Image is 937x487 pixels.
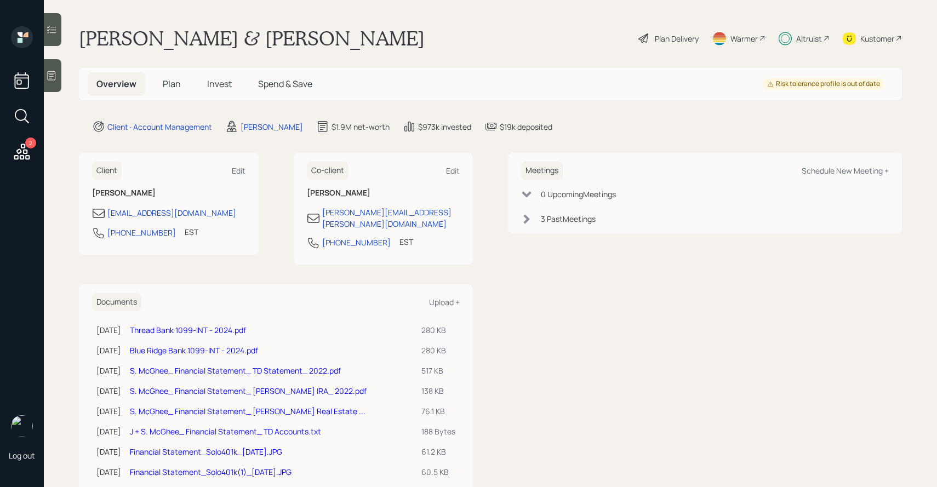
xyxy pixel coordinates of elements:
h6: [PERSON_NAME] [92,188,245,198]
div: [DATE] [96,405,121,417]
div: [PERSON_NAME][EMAIL_ADDRESS][PERSON_NAME][DOMAIN_NAME] [322,207,460,230]
a: Financial Statement_Solo401k(1)_[DATE].JPG [130,467,292,477]
a: Financial Statement_Solo401k_[DATE].JPG [130,446,282,457]
div: $1.9M net-worth [332,121,390,133]
a: S. McGhee_ Financial Statement_ [PERSON_NAME] Real Estate ... [130,406,365,416]
span: Plan [163,78,181,90]
a: Thread Bank 1099-INT - 2024.pdf [130,325,246,335]
h6: [PERSON_NAME] [307,188,460,198]
div: Edit [232,165,245,176]
div: [DATE] [96,385,121,397]
div: Upload + [429,297,460,307]
div: $973k invested [418,121,471,133]
div: [PHONE_NUMBER] [107,227,176,238]
div: 188 Bytes [421,426,455,437]
div: Log out [9,450,35,461]
a: Blue Ridge Bank 1099-INT - 2024.pdf [130,345,258,356]
div: Plan Delivery [655,33,699,44]
div: [DATE] [96,426,121,437]
div: 76.1 KB [421,405,455,417]
a: J + S. McGhee_ Financial Statement_ TD Accounts.txt [130,426,321,437]
div: EST [399,236,413,248]
div: 3 Past Meeting s [541,213,596,225]
div: Risk tolerance profile is out of date [767,79,880,89]
span: Spend & Save [258,78,312,90]
div: [DATE] [96,365,121,376]
img: sami-boghos-headshot.png [11,415,33,437]
div: 60.5 KB [421,466,455,478]
div: [EMAIL_ADDRESS][DOMAIN_NAME] [107,207,236,219]
h6: Co-client [307,162,348,180]
div: 138 KB [421,385,455,397]
div: [DATE] [96,446,121,457]
div: 280 KB [421,345,455,356]
div: [PERSON_NAME] [241,121,303,133]
div: Altruist [796,33,822,44]
div: [PHONE_NUMBER] [322,237,391,248]
div: [DATE] [96,466,121,478]
span: Invest [207,78,232,90]
h6: Meetings [521,162,563,180]
h1: [PERSON_NAME] & [PERSON_NAME] [79,26,425,50]
a: S. McGhee_ Financial Statement_ TD Statement_ 2022.pdf [130,365,341,376]
div: EST [185,226,198,238]
span: Overview [96,78,136,90]
div: Warmer [730,33,758,44]
div: Edit [446,165,460,176]
div: 2 [25,137,36,148]
div: Kustomer [860,33,894,44]
div: 280 KB [421,324,455,336]
div: $19k deposited [500,121,552,133]
a: S. McGhee_ Financial Statement_ [PERSON_NAME] IRA_ 2022.pdf [130,386,367,396]
div: 517 KB [421,365,455,376]
div: Schedule New Meeting + [802,165,889,176]
div: Client · Account Management [107,121,212,133]
h6: Client [92,162,122,180]
div: [DATE] [96,324,121,336]
div: 61.2 KB [421,446,455,457]
div: [DATE] [96,345,121,356]
h6: Documents [92,293,141,311]
div: 0 Upcoming Meeting s [541,188,616,200]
